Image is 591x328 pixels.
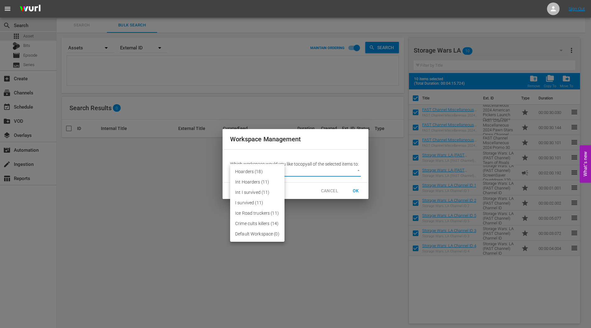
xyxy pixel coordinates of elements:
li: Int Hoarders (11) [230,177,284,187]
li: Hoarders (18) [230,167,284,177]
li: Ice Road truckers (11) [230,208,284,218]
img: ans4CAIJ8jUAAAAAAAAAAAAAAAAAAAAAAAAgQb4GAAAAAAAAAAAAAAAAAAAAAAAAJMjXAAAAAAAAAAAAAAAAAAAAAAAAgAT5G... [15,2,45,16]
li: I survived (11) [230,198,284,208]
li: Default Workspace (0) [230,229,284,239]
li: Int I survived (11) [230,187,284,198]
li: Crime cults killers (14) [230,218,284,229]
a: Sign Out [569,6,585,11]
button: Open Feedback Widget [580,145,591,183]
span: menu [4,5,11,13]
